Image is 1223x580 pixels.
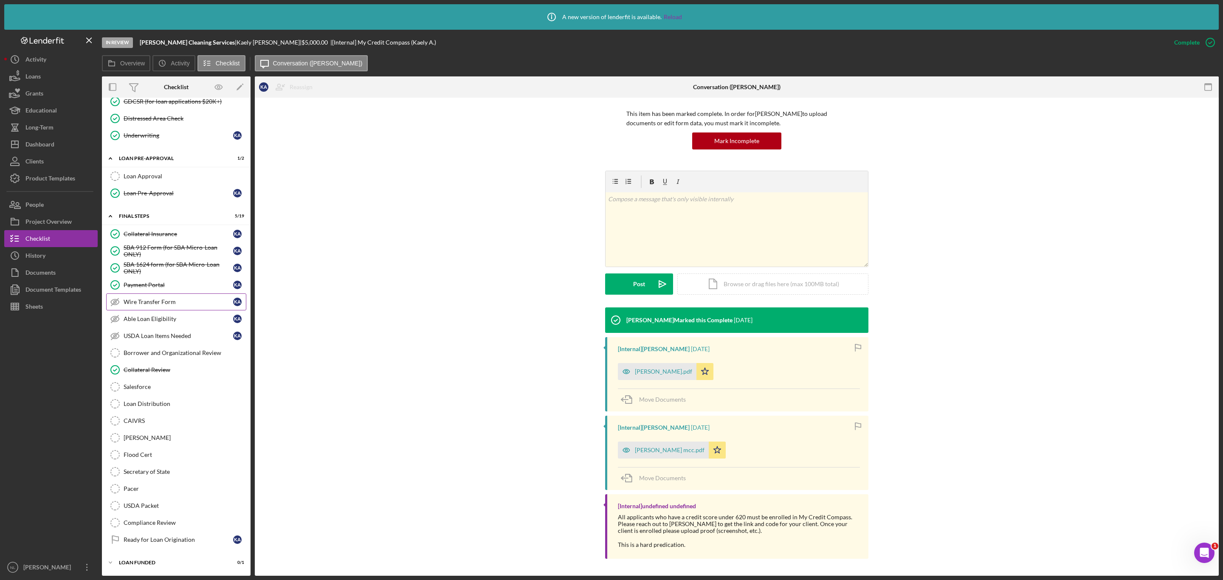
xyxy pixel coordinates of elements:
[106,93,246,110] a: GDCSR (for loan applications $20K+)
[639,474,686,481] span: Move Documents
[290,79,313,96] div: Reassign
[124,332,233,339] div: USDA Loan Items Needed
[229,214,244,219] div: 5 / 19
[171,60,189,67] label: Activity
[618,503,696,510] div: [Internal] undefined undefined
[237,39,302,46] div: Kaely [PERSON_NAME] |
[4,247,98,264] a: History
[124,282,233,288] div: Payment Portal
[124,173,246,180] div: Loan Approval
[106,127,246,144] a: UnderwritingKA
[106,361,246,378] a: Collateral Review
[4,213,98,230] a: Project Overview
[106,110,246,127] a: Distressed Area Check
[4,281,98,298] a: Document Templates
[255,79,321,96] button: KAReassign
[4,119,98,136] button: Long-Term
[106,531,246,548] a: Ready for Loan OriginationKA
[106,480,246,497] a: Pacer
[106,185,246,202] a: Loan Pre-ApprovalKA
[4,298,98,315] button: Sheets
[102,55,150,71] button: Overview
[4,230,98,247] button: Checklist
[124,434,246,441] div: [PERSON_NAME]
[255,55,368,71] button: Conversation ([PERSON_NAME])
[233,247,242,255] div: K A
[120,60,145,67] label: Overview
[10,565,16,570] text: NL
[216,60,240,67] label: Checklist
[124,502,246,509] div: USDA Packet
[124,349,246,356] div: Borrower and Organizational Review
[119,560,223,565] div: LOAN FUNDED
[618,541,860,548] div: This is a hard predication.
[618,346,690,352] div: [Internal] [PERSON_NAME]
[25,170,75,189] div: Product Templates
[229,560,244,565] div: 0 / 1
[691,346,710,352] time: 2025-08-04 16:26
[618,363,713,380] button: [PERSON_NAME].pdf
[124,98,246,105] div: GDCSR (for loan applications $20K+)
[233,281,242,289] div: K A
[233,264,242,272] div: K A
[106,395,246,412] a: Loan Distribution
[106,259,246,276] a: SBA 1624 form (for SBA Micro-Loan ONLY)KA
[124,417,246,424] div: CAIVRS
[25,51,46,70] div: Activity
[106,412,246,429] a: CAIVRS
[4,102,98,119] button: Educational
[124,315,233,322] div: Able Loan Eligibility
[102,37,133,48] div: In Review
[106,463,246,480] a: Secretary of State
[4,264,98,281] button: Documents
[4,51,98,68] a: Activity
[140,39,235,46] b: [PERSON_NAME] Cleaning Services
[124,231,233,237] div: Collateral Insurance
[106,242,246,259] a: SBA 912 Form (for SBA Micro-Loan ONLY)KA
[25,247,45,266] div: History
[618,389,694,410] button: Move Documents
[1194,543,1215,563] iframe: Intercom live chat
[106,497,246,514] a: USDA Packet
[124,366,246,373] div: Collateral Review
[106,378,246,395] a: Salesforce
[124,115,246,122] div: Distressed Area Check
[124,383,246,390] div: Salesforce
[618,424,690,431] div: [Internal] [PERSON_NAME]
[4,85,98,102] button: Grants
[25,136,54,155] div: Dashboard
[25,102,57,121] div: Educational
[106,310,246,327] a: Able Loan EligibilityKA
[25,68,41,87] div: Loans
[639,396,686,403] span: Move Documents
[605,273,673,295] button: Post
[618,442,726,459] button: [PERSON_NAME] mcc.pdf
[259,82,268,92] div: K A
[25,153,44,172] div: Clients
[124,132,233,139] div: Underwriting
[692,132,781,149] button: Mark Incomplete
[119,156,223,161] div: LOAN PRE-APPROVAL
[21,559,76,578] div: [PERSON_NAME]
[106,514,246,531] a: Compliance Review
[124,190,233,197] div: Loan Pre-Approval
[626,109,847,128] p: This item has been marked complete. In order for [PERSON_NAME] to upload documents or edit form d...
[635,447,704,453] div: [PERSON_NAME] mcc.pdf
[124,261,233,275] div: SBA 1624 form (for SBA Micro-Loan ONLY)
[124,536,233,543] div: Ready for Loan Origination
[693,84,781,90] div: Conversation ([PERSON_NAME])
[25,196,44,215] div: People
[633,273,645,295] div: Post
[1174,34,1200,51] div: Complete
[273,60,363,67] label: Conversation ([PERSON_NAME])
[4,68,98,85] a: Loans
[233,332,242,340] div: K A
[4,153,98,170] button: Clients
[4,196,98,213] button: People
[618,514,860,534] div: All applicants who have a credit score under 620 must be enrolled in My Credit Compass. Please re...
[4,136,98,153] a: Dashboard
[106,327,246,344] a: USDA Loan Items NeededKA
